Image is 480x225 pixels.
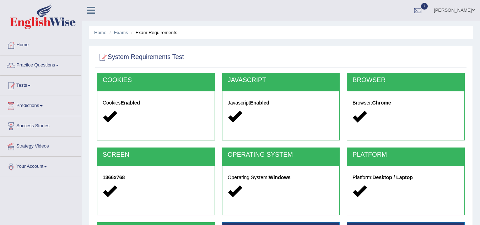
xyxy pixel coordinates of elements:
li: Exam Requirements [129,29,177,36]
strong: Enabled [250,100,269,106]
a: Strategy Videos [0,136,81,154]
strong: Chrome [372,100,391,106]
h2: SCREEN [103,151,209,159]
strong: Desktop / Laptop [372,175,413,180]
h5: Javascript [228,100,334,106]
span: 7 [421,3,428,10]
h2: System Requirements Test [97,52,184,63]
strong: Windows [269,175,291,180]
h5: Cookies [103,100,209,106]
a: Home [94,30,107,35]
strong: 1366x768 [103,175,125,180]
a: Your Account [0,157,81,175]
a: Predictions [0,96,81,114]
a: Practice Questions [0,55,81,73]
strong: Enabled [121,100,140,106]
h2: COOKIES [103,77,209,84]
a: Success Stories [0,116,81,134]
h2: JAVASCRIPT [228,77,334,84]
h2: OPERATING SYSTEM [228,151,334,159]
h5: Platform: [352,175,459,180]
a: Tests [0,76,81,93]
a: Exams [114,30,128,35]
a: Home [0,35,81,53]
h5: Operating System: [228,175,334,180]
h2: BROWSER [352,77,459,84]
h5: Browser: [352,100,459,106]
h2: PLATFORM [352,151,459,159]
